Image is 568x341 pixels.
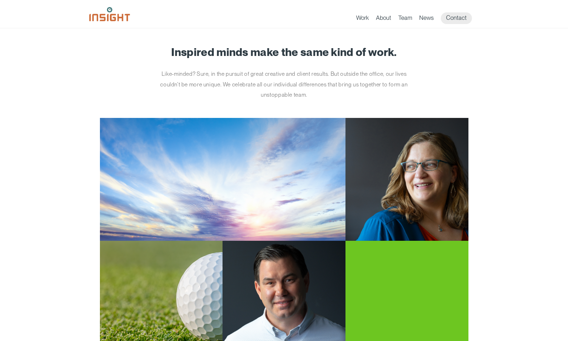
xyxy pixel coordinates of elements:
a: Jill Smith [100,118,468,241]
a: Contact [441,12,472,24]
img: Insight Marketing Design [89,7,130,21]
h1: Inspired minds make the same kind of work. [100,46,468,58]
a: News [419,14,434,24]
nav: primary navigation menu [356,12,479,24]
a: Work [356,14,369,24]
a: About [376,14,391,24]
a: Team [398,14,412,24]
p: Like-minded? Sure, in the pursuit of great creative and client results. But outside the office, o... [151,69,417,100]
img: Jill Smith [345,118,468,241]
